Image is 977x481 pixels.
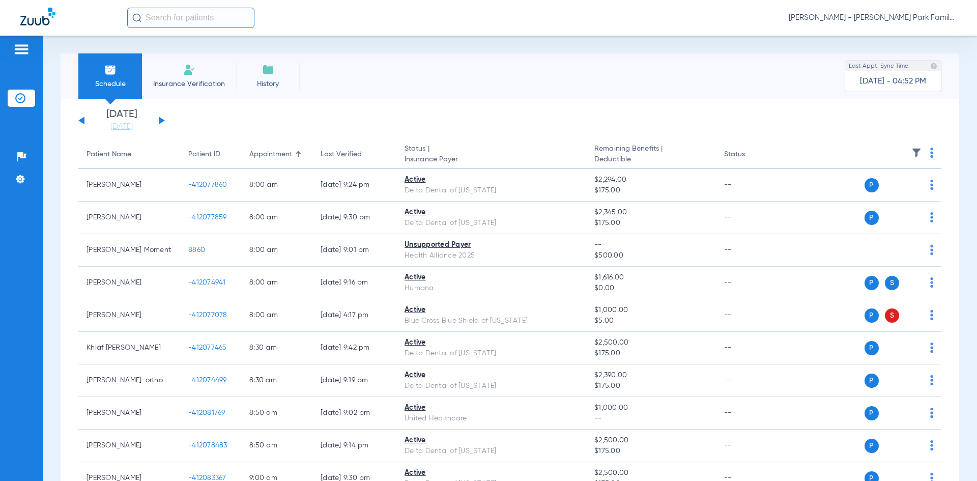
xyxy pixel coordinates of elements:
[78,332,180,364] td: Khlaf [PERSON_NAME]
[930,310,933,320] img: group-dot-blue.svg
[865,374,879,388] span: P
[930,277,933,288] img: group-dot-blue.svg
[930,343,933,353] img: group-dot-blue.svg
[312,430,396,462] td: [DATE] 9:14 PM
[594,370,707,381] span: $2,390.00
[930,440,933,450] img: group-dot-blue.svg
[594,218,707,229] span: $175.00
[594,435,707,446] span: $2,500.00
[241,299,312,332] td: 8:00 AM
[594,403,707,413] span: $1,000.00
[930,148,933,158] img: group-dot-blue.svg
[132,13,141,22] img: Search Icon
[188,279,226,286] span: -412074941
[930,180,933,190] img: group-dot-blue.svg
[312,169,396,202] td: [DATE] 9:24 PM
[594,305,707,316] span: $1,000.00
[78,364,180,397] td: [PERSON_NAME]-ortho
[321,149,388,160] div: Last Verified
[396,140,586,169] th: Status |
[127,8,254,28] input: Search for patients
[312,267,396,299] td: [DATE] 9:16 PM
[405,207,578,218] div: Active
[405,468,578,478] div: Active
[594,154,707,165] span: Deductible
[594,250,707,261] span: $500.00
[865,178,879,192] span: P
[241,364,312,397] td: 8:30 AM
[405,435,578,446] div: Active
[405,305,578,316] div: Active
[594,185,707,196] span: $175.00
[405,250,578,261] div: Health Alliance 2025
[13,43,30,55] img: hamburger-icon
[241,397,312,430] td: 8:50 AM
[716,234,785,267] td: --
[594,468,707,478] span: $2,500.00
[594,446,707,457] span: $175.00
[78,430,180,462] td: [PERSON_NAME]
[405,218,578,229] div: Delta Dental of [US_STATE]
[716,140,785,169] th: Status
[716,430,785,462] td: --
[405,154,578,165] span: Insurance Payer
[594,207,707,218] span: $2,345.00
[594,413,707,424] span: --
[241,267,312,299] td: 8:00 AM
[249,149,304,160] div: Appointment
[78,202,180,234] td: [PERSON_NAME]
[930,408,933,418] img: group-dot-blue.svg
[87,149,131,160] div: Patient Name
[860,76,926,87] span: [DATE] - 04:52 PM
[405,316,578,326] div: Blue Cross Blue Shield of [US_STATE]
[716,397,785,430] td: --
[930,63,937,70] img: last sync help info
[241,332,312,364] td: 8:30 AM
[865,308,879,323] span: P
[716,299,785,332] td: --
[885,308,899,323] span: S
[716,332,785,364] td: --
[91,122,152,132] a: [DATE]
[716,267,785,299] td: --
[262,64,274,76] img: History
[405,381,578,391] div: Delta Dental of [US_STATE]
[249,149,292,160] div: Appointment
[78,299,180,332] td: [PERSON_NAME]
[188,344,227,351] span: -412077465
[188,149,220,160] div: Patient ID
[405,348,578,359] div: Delta Dental of [US_STATE]
[594,272,707,283] span: $1,616.00
[865,406,879,420] span: P
[930,375,933,385] img: group-dot-blue.svg
[91,109,152,132] li: [DATE]
[405,175,578,185] div: Active
[244,79,292,89] span: History
[405,272,578,283] div: Active
[20,8,55,25] img: Zuub Logo
[405,370,578,381] div: Active
[188,377,227,384] span: -412074499
[405,403,578,413] div: Active
[241,202,312,234] td: 8:00 AM
[78,397,180,430] td: [PERSON_NAME]
[930,245,933,255] img: group-dot-blue.svg
[885,276,899,290] span: S
[241,234,312,267] td: 8:00 AM
[312,234,396,267] td: [DATE] 9:01 PM
[188,442,227,449] span: -412078483
[594,175,707,185] span: $2,294.00
[594,283,707,294] span: $0.00
[716,202,785,234] td: --
[716,364,785,397] td: --
[312,332,396,364] td: [DATE] 9:42 PM
[405,283,578,294] div: Humana
[930,212,933,222] img: group-dot-blue.svg
[405,413,578,424] div: United Healthcare
[312,299,396,332] td: [DATE] 4:17 PM
[312,202,396,234] td: [DATE] 9:30 PM
[150,79,228,89] span: Insurance Verification
[789,13,957,23] span: [PERSON_NAME] - [PERSON_NAME] Park Family Dentistry
[104,64,117,76] img: Schedule
[849,61,910,71] span: Last Appt. Sync Time:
